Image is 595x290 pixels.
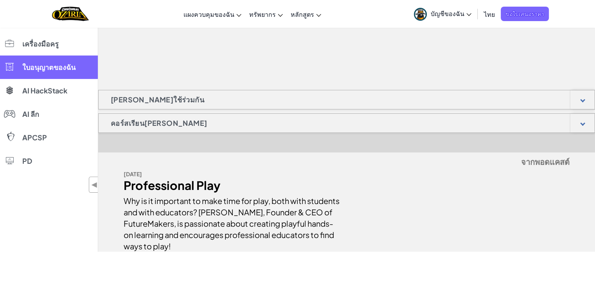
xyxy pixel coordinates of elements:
[183,10,234,18] span: แผงควบคุมของฉัน
[480,4,499,25] a: ไทย
[410,2,475,26] a: บัญชีของฉัน
[99,113,219,133] h1: คอร์สเรียน[PERSON_NAME]
[22,40,59,47] span: เครื่องมือครู
[124,156,570,168] h5: จากพอดแคสต์
[124,180,341,191] div: Professional Play
[484,10,495,18] span: ไทย
[22,64,75,71] span: ใบอนุญาตของฉัน
[501,7,549,21] a: ขอใบเสนอราคา
[124,191,341,252] div: Why is it important to make time for play, both with students and with educators? [PERSON_NAME], ...
[249,10,276,18] span: ทรัพยากร
[124,168,341,180] div: [DATE]
[99,90,216,109] h1: [PERSON_NAME]ใช้ร่วมกัน
[180,4,245,25] a: แผงควบคุมของฉัน
[91,179,98,190] span: ◀
[52,6,88,22] img: Home
[22,111,39,118] span: AI ลีก
[52,6,88,22] a: Ozaria by CodeCombat logo
[431,9,471,18] span: บัญชีของฉัน
[245,4,287,25] a: ทรัพยากร
[287,4,325,25] a: หลักสูตร
[22,87,67,94] span: AI HackStack
[414,8,427,21] img: avatar
[291,10,314,18] span: หลักสูตร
